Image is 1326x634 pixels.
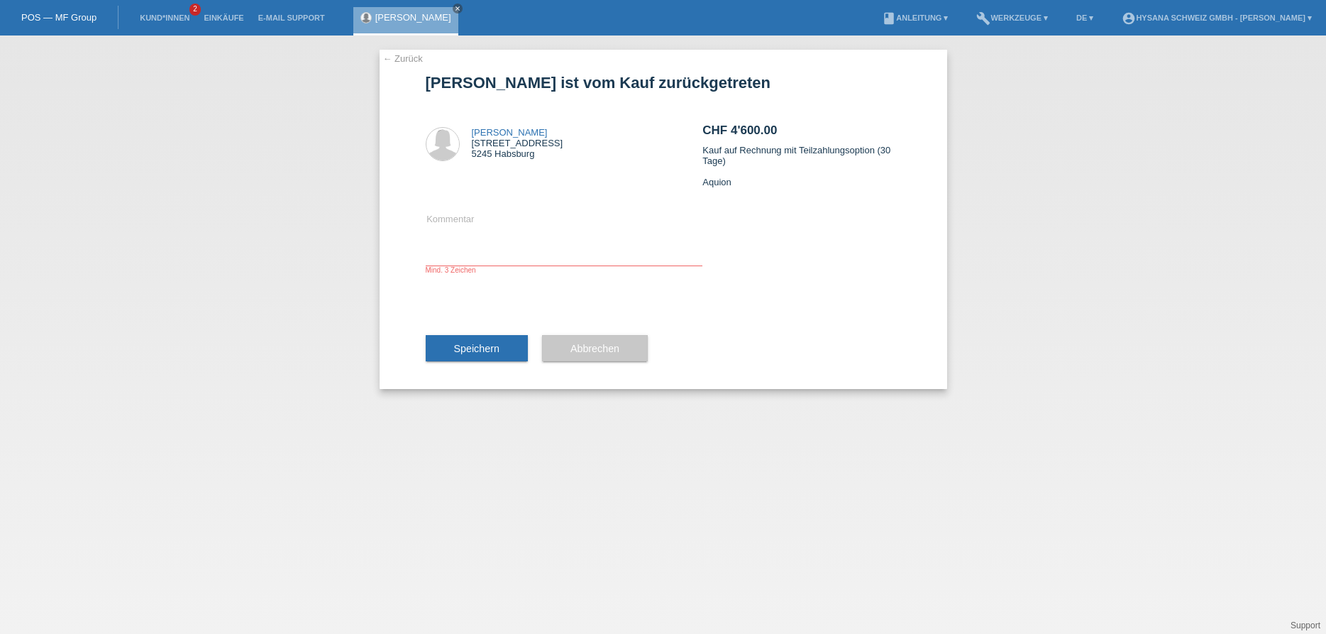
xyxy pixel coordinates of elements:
a: account_circleHySaNa Schweiz GmbH - [PERSON_NAME] ▾ [1115,13,1319,22]
a: POS — MF Group [21,12,96,23]
button: Speichern [426,335,528,362]
div: [STREET_ADDRESS] 5245 Habsburg [472,127,563,159]
span: 2 [189,4,201,16]
span: Abbrechen [570,343,619,354]
a: ← Zurück [383,53,423,64]
a: [PERSON_NAME] [375,12,451,23]
div: Mind. 3 Zeichen [426,266,703,274]
button: Abbrechen [542,335,648,362]
a: E-Mail Support [251,13,332,22]
a: Support [1291,621,1320,630]
div: Kauf auf Rechnung mit Teilzahlungsoption (30 Tage) Aquion [702,99,900,212]
span: Speichern [454,343,499,354]
h1: [PERSON_NAME] ist vom Kauf zurückgetreten [426,74,901,92]
a: close [453,4,463,13]
i: account_circle [1122,11,1136,26]
i: book [882,11,896,26]
a: bookAnleitung ▾ [875,13,955,22]
a: [PERSON_NAME] [472,127,548,138]
a: Kund*innen [133,13,197,22]
i: close [454,5,461,12]
a: Einkäufe [197,13,250,22]
i: build [976,11,990,26]
a: buildWerkzeuge ▾ [969,13,1055,22]
h2: CHF 4'600.00 [702,124,900,145]
a: DE ▾ [1069,13,1100,22]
